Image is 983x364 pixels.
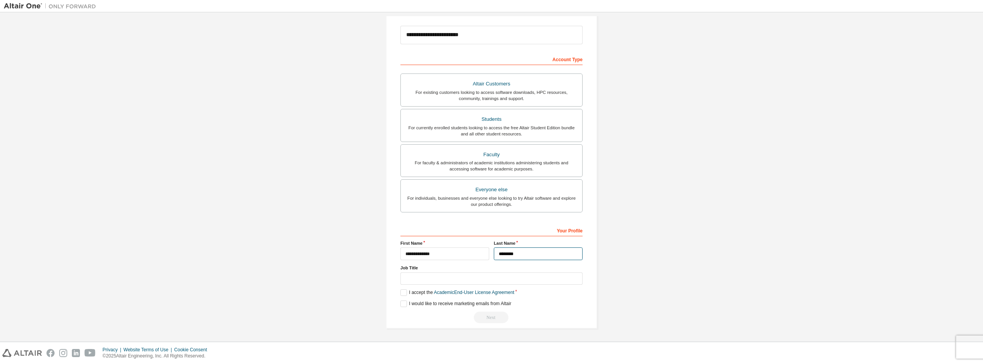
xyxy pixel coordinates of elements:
[405,78,578,89] div: Altair Customers
[4,2,100,10] img: Altair One
[103,347,123,353] div: Privacy
[494,240,583,246] label: Last Name
[405,195,578,207] div: For individuals, businesses and everyone else looking to try Altair software and explore our prod...
[400,289,514,296] label: I accept the
[405,184,578,195] div: Everyone else
[2,349,42,357] img: altair_logo.svg
[72,349,80,357] img: linkedin.svg
[400,53,583,65] div: Account Type
[434,290,514,295] a: Academic End-User License Agreement
[400,301,511,307] label: I would like to receive marketing emails from Altair
[400,312,583,323] div: Read and acccept EULA to continue
[405,89,578,102] div: For existing customers looking to access software downloads, HPC resources, community, trainings ...
[400,265,583,271] label: Job Title
[405,114,578,125] div: Students
[46,349,55,357] img: facebook.svg
[85,349,96,357] img: youtube.svg
[405,125,578,137] div: For currently enrolled students looking to access the free Altair Student Edition bundle and all ...
[59,349,67,357] img: instagram.svg
[103,353,212,359] p: © 2025 Altair Engineering, Inc. All Rights Reserved.
[174,347,211,353] div: Cookie Consent
[405,160,578,172] div: For faculty & administrators of academic institutions administering students and accessing softwa...
[400,240,489,246] label: First Name
[405,149,578,160] div: Faculty
[400,224,583,236] div: Your Profile
[123,347,174,353] div: Website Terms of Use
